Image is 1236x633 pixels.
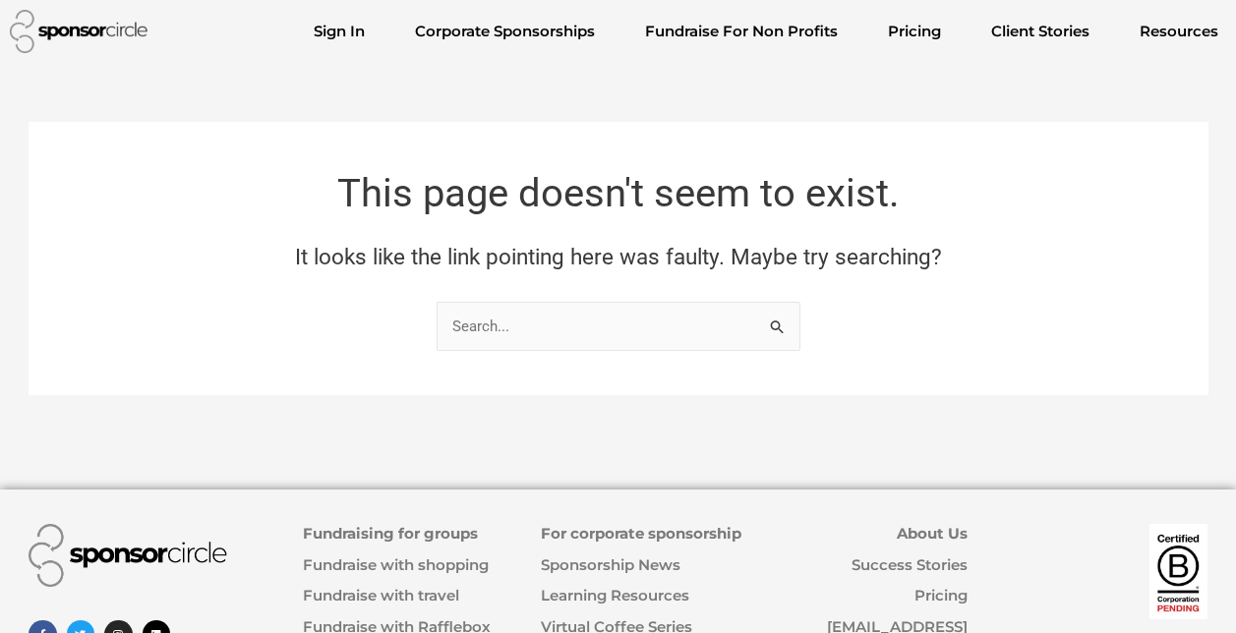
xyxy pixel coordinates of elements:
a: Fundraise with shopping [303,555,489,574]
a: Resources [1124,12,1234,51]
a: For corporate sponsorship [541,524,741,543]
h3: It looks like the link pointing here was faulty. Maybe try searching? [73,243,1164,271]
a: Learning Resources [541,586,689,604]
h1: This page doesn't seem to exist. [73,166,1164,221]
img: Sponsor Circle logo [29,524,227,587]
a: Pricing [914,586,968,604]
a: About Us [897,524,968,543]
a: Sign In [298,12,381,51]
a: Fundraising for groups [303,524,478,543]
a: Client Stories [975,12,1105,51]
input: Search [756,302,800,342]
a: Success Stories [852,555,968,574]
input: Search Submit [437,302,800,352]
img: Sponsor Circle logo [10,10,147,53]
a: Pricing [872,12,957,51]
nav: Menu [298,12,1234,51]
a: Sponsorship News [541,555,680,574]
a: Fundraise with travel [303,586,459,604]
a: Corporate SponsorshipsMenu Toggle [399,12,611,51]
a: Fundraise For Non ProfitsMenu Toggle [629,12,853,51]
